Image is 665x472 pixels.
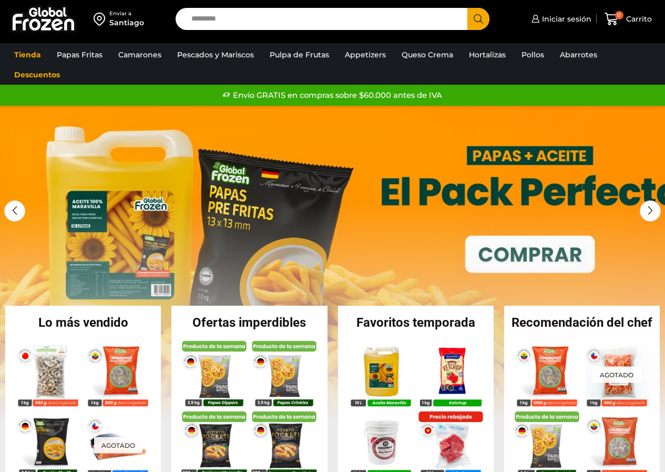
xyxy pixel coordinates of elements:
a: Appetizers [340,45,391,65]
h2: Recomendación del chef [504,316,660,329]
div: Next slide [640,200,661,222]
h2: Lo más vendido [5,316,161,329]
div: Santiago [109,17,144,28]
span: Iniciar sesión [539,14,591,24]
a: Descuentos [9,65,65,85]
img: address-field-icon.svg [94,10,109,28]
span: 0 [615,11,623,19]
a: Papas Fritas [52,45,108,65]
span: Carrito [623,14,652,24]
a: Pescados y Mariscos [172,45,259,65]
a: Tienda [9,45,46,65]
h2: Favoritos temporada [338,316,494,329]
a: Iniciar sesión [529,8,591,29]
a: Pulpa de Frutas [264,45,334,65]
h2: Ofertas imperdibles [171,316,327,329]
a: Hortalizas [464,45,511,65]
a: Pollos [516,45,549,65]
div: Enviar a [109,10,144,17]
a: 0 Carrito [602,7,654,32]
p: Agotado [592,366,641,383]
a: Queso Crema [396,45,458,65]
a: Camarones [113,45,167,65]
div: Previous slide [4,200,25,222]
a: Abarrotes [555,45,602,65]
button: Search button [467,8,489,30]
p: Agotado [94,437,142,453]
